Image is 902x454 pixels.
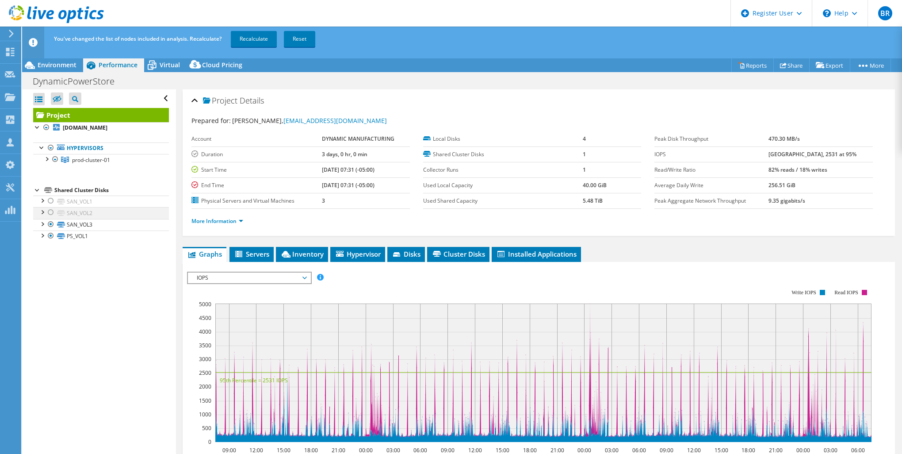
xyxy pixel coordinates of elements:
span: Cluster Disks [432,250,485,258]
label: Used Shared Capacity [423,196,583,205]
label: Read/Write Ratio [654,165,768,174]
b: [GEOGRAPHIC_DATA], 2531 at 95% [768,150,856,158]
text: 18:00 [304,446,318,454]
a: PS_VOL1 [33,231,169,242]
a: SAN_VOL2 [33,207,169,219]
span: Project [203,96,237,105]
text: 95th Percentile = 2531 IOPS [220,377,288,384]
text: Read IOPS [835,289,859,296]
svg: \n [823,9,831,17]
span: Graphs [187,250,222,258]
text: 03:00 [824,446,837,454]
text: 09:00 [222,446,236,454]
text: 18:00 [741,446,755,454]
span: prod-cluster-01 [72,156,110,164]
text: 09:00 [660,446,673,454]
text: 2000 [199,383,211,390]
span: IOPS [192,273,306,283]
text: 21:00 [769,446,783,454]
a: More Information [191,217,243,225]
b: [DOMAIN_NAME] [63,124,107,131]
a: More [850,58,891,72]
text: 06:00 [851,446,865,454]
text: 12:00 [687,446,701,454]
b: 1 [583,166,586,173]
text: 15:00 [715,446,728,454]
label: Duration [191,150,322,159]
text: 03:00 [386,446,400,454]
b: 4 [583,135,586,142]
a: Hypervisors [33,142,169,154]
text: 03:00 [605,446,619,454]
h1: DynamicPowerStore [29,77,128,86]
a: [EMAIL_ADDRESS][DOMAIN_NAME] [283,116,387,125]
span: Installed Applications [496,250,577,258]
b: 3 days, 0 hr, 0 min [322,150,367,158]
text: 21:00 [550,446,564,454]
span: Cloud Pricing [202,61,242,69]
text: 12:00 [468,446,482,454]
text: 21:00 [332,446,345,454]
text: 4000 [199,328,211,335]
text: 3500 [199,342,211,349]
text: 3000 [199,355,211,363]
div: Shared Cluster Disks [54,185,169,196]
span: Virtual [160,61,180,69]
a: SAN_VOL3 [33,219,169,231]
text: 06:00 [632,446,646,454]
text: 4500 [199,314,211,322]
a: [DOMAIN_NAME] [33,122,169,134]
label: Account [191,135,322,143]
label: Prepared for: [191,116,231,125]
span: Servers [234,250,269,258]
label: Peak Aggregate Network Throughput [654,196,768,205]
a: Reports [731,58,774,72]
label: Collector Runs [423,165,583,174]
text: 00:00 [577,446,591,454]
b: 82% reads / 18% writes [768,166,827,173]
label: IOPS [654,150,768,159]
label: Peak Disk Throughput [654,135,768,143]
label: Local Disks [423,135,583,143]
span: Hypervisor [335,250,381,258]
text: 1500 [199,397,211,404]
b: DYNAMIC MANUFACTURING [322,135,394,142]
b: 40.00 GiB [583,181,607,189]
span: Inventory [280,250,324,258]
b: [DATE] 07:31 (-05:00) [322,166,375,173]
a: SAN_VOL1 [33,196,169,207]
a: prod-cluster-01 [33,154,169,165]
text: 15:00 [277,446,290,454]
b: 3 [322,197,325,204]
label: Shared Cluster Disks [423,150,583,159]
label: End Time [191,181,322,190]
text: 0 [208,438,211,446]
span: Performance [99,61,138,69]
text: 06:00 [413,446,427,454]
text: 00:00 [359,446,373,454]
text: 09:00 [441,446,455,454]
label: Average Daily Write [654,181,768,190]
text: 5000 [199,300,211,308]
text: 18:00 [523,446,537,454]
text: 15:00 [496,446,509,454]
a: Project [33,108,169,122]
text: 1000 [199,411,211,418]
a: Export [809,58,850,72]
a: Reset [284,31,315,47]
label: Physical Servers and Virtual Machines [191,196,322,205]
span: [PERSON_NAME], [232,116,387,125]
span: Disks [392,250,420,258]
label: Start Time [191,165,322,174]
text: 2500 [199,369,211,377]
b: 1 [583,150,586,158]
b: [DATE] 07:31 (-05:00) [322,181,375,189]
a: Recalculate [231,31,277,47]
span: BR [878,6,892,20]
b: 470.30 MB/s [768,135,800,142]
a: Share [773,58,810,72]
text: Write IOPS [791,289,816,296]
b: 5.48 TiB [583,197,603,204]
span: You've changed the list of nodes included in analysis. Recalculate? [54,35,222,42]
label: Used Local Capacity [423,181,583,190]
